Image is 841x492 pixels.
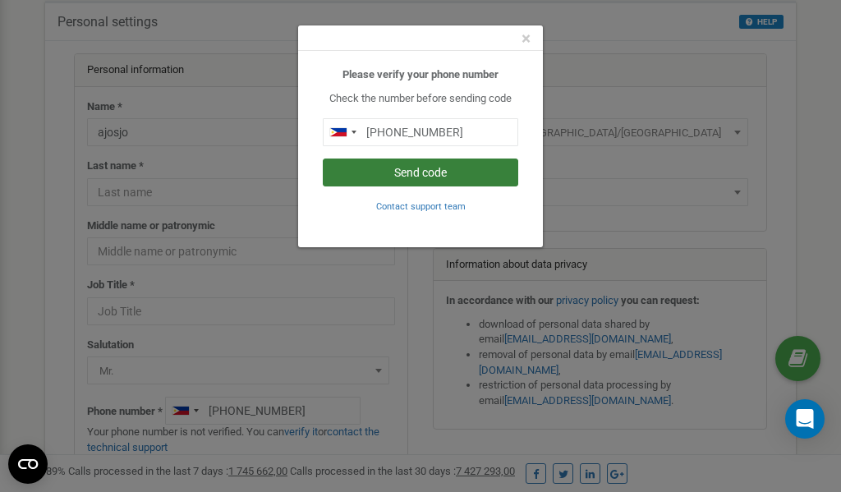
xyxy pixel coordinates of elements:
input: 0905 123 4567 [323,118,518,146]
span: × [522,29,531,48]
div: Open Intercom Messenger [785,399,825,439]
b: Please verify your phone number [342,68,499,80]
div: Telephone country code [324,119,361,145]
button: Close [522,30,531,48]
p: Check the number before sending code [323,91,518,107]
button: Open CMP widget [8,444,48,484]
a: Contact support team [376,200,466,212]
small: Contact support team [376,201,466,212]
button: Send code [323,159,518,186]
